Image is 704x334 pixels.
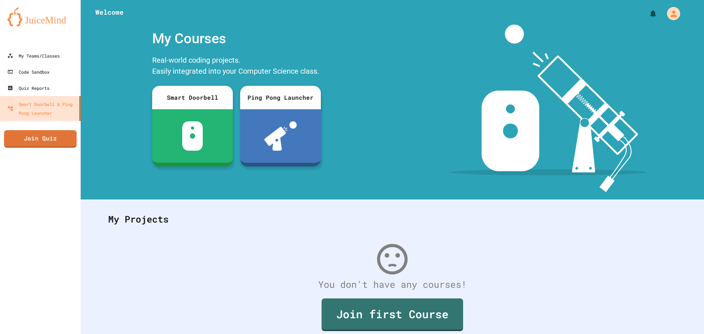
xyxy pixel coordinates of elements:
[659,5,682,22] div: My Account
[450,25,646,192] img: banner-image-my-projects.png
[152,86,233,109] div: Smart Doorbell
[322,298,463,331] a: Join first Course
[101,205,684,234] div: My Projects
[7,51,60,60] div: My Teams/Classes
[264,121,297,151] img: ppl-with-ball.png
[7,100,76,117] div: Smart Doorbell & Ping Pong Launcher
[240,86,321,109] div: Ping Pong Launcher
[7,67,49,76] div: Code Sandbox
[101,278,684,291] div: You don't have any courses!
[182,121,203,151] img: sdb-white.svg
[4,130,77,148] a: Join Quiz
[7,7,73,26] img: logo-orange.svg
[148,53,324,80] div: Real-world coding projects. Easily integrated into your Computer Science class.
[7,84,49,92] div: Quiz Reports
[148,25,324,53] div: My Courses
[635,7,659,20] div: My Notifications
